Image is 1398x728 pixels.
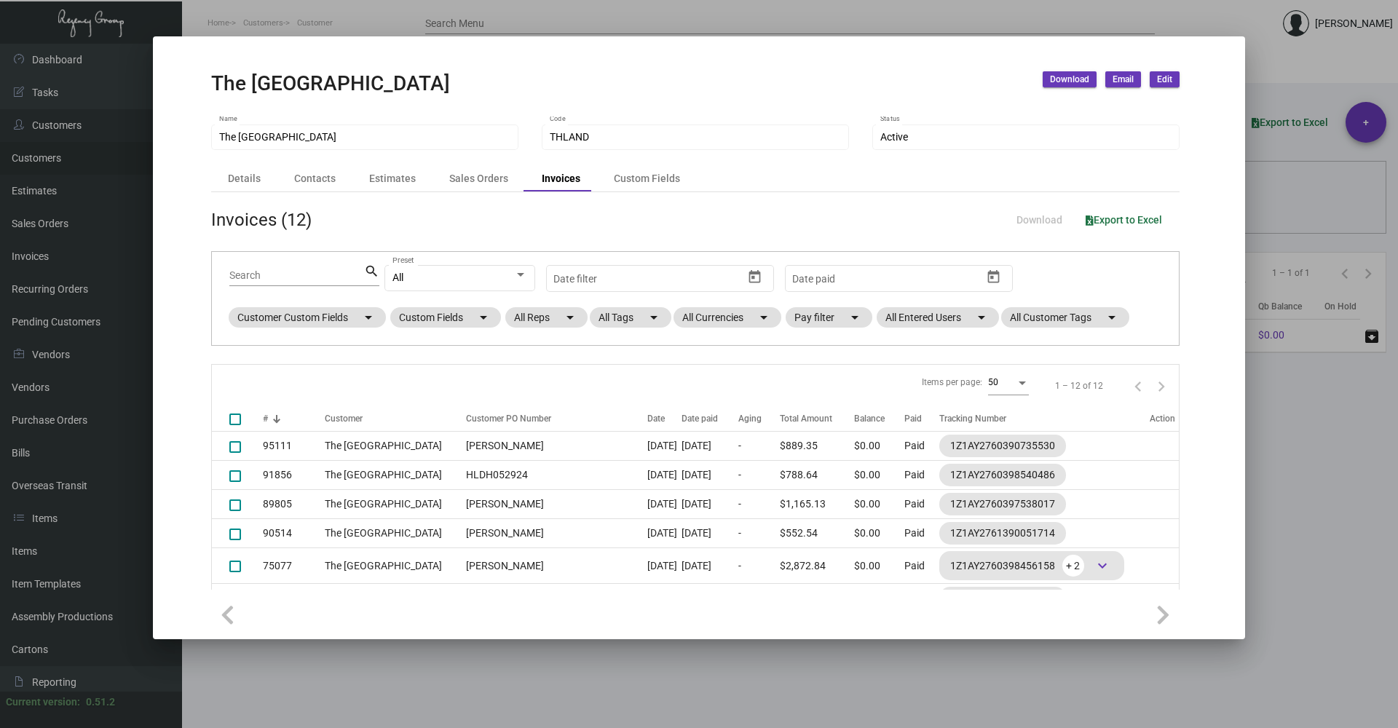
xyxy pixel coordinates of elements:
td: $636.87 [780,584,855,613]
td: Paid [904,519,939,548]
td: [DATE] [682,490,738,519]
td: $0.00 [854,490,904,519]
td: $552.54 [780,519,855,548]
td: 95111 [263,432,325,461]
span: Export to Excel [1086,214,1162,226]
td: The [GEOGRAPHIC_DATA] [325,519,458,548]
button: Export to Excel [1074,207,1174,233]
div: 1Z1AY2760398540486 [950,467,1055,483]
div: Invoices [542,171,580,186]
div: Tracking Number [939,412,1150,425]
td: The [GEOGRAPHIC_DATA] [325,432,458,461]
mat-icon: arrow_drop_down [360,309,377,326]
mat-icon: arrow_drop_down [1103,309,1121,326]
td: $1,165.13 [780,490,855,519]
mat-chip: All Customer Tags [1001,307,1129,328]
span: Download [1050,74,1089,86]
td: Paid [904,548,939,584]
td: 72369 [263,584,325,613]
td: $2,872.84 [780,548,855,584]
button: Download [1043,71,1097,87]
div: Invoices (12) [211,207,312,233]
td: The [GEOGRAPHIC_DATA] [325,490,458,519]
td: 91856 [263,461,325,490]
div: Balance [854,412,885,425]
td: 89805 [263,490,325,519]
span: Edit [1157,74,1172,86]
mat-chip: All Currencies [674,307,781,328]
div: Contacts [294,171,336,186]
div: # [263,412,268,425]
div: Current version: [6,695,80,710]
td: - [738,432,780,461]
td: The [GEOGRAPHIC_DATA] [325,461,458,490]
td: Paid [904,461,939,490]
mat-chip: All Entered Users [877,307,999,328]
div: Aging [738,412,780,425]
mat-icon: arrow_drop_down [561,309,579,326]
mat-icon: arrow_drop_down [645,309,663,326]
td: [PERSON_NAME] [459,519,647,548]
input: Start date [553,273,599,285]
div: 1Z1AY2760397538017 [950,496,1055,512]
div: Tracking Number [939,412,1006,425]
span: Email [1113,74,1134,86]
td: - [738,519,780,548]
div: Customer PO Number [466,412,647,425]
button: Edit [1150,71,1180,87]
div: Total Amount [780,412,855,425]
input: End date [850,273,941,285]
td: HLDH052924 [459,461,647,490]
mat-chip: Pay filter [786,307,872,328]
span: All [392,272,403,283]
td: [DATE] [647,584,682,613]
mat-chip: All Reps [505,307,588,328]
td: Paid [904,584,939,613]
td: $0.00 [854,461,904,490]
button: Email [1105,71,1141,87]
mat-icon: arrow_drop_down [755,309,773,326]
div: Aging [738,412,762,425]
button: Download [1005,207,1074,233]
td: - [738,461,780,490]
input: End date [611,273,703,285]
div: # [263,412,325,425]
td: [DATE] [682,584,738,613]
div: Items per page: [922,376,982,389]
div: Date [647,412,665,425]
div: Estimates [369,171,416,186]
mat-icon: search [364,263,379,280]
mat-icon: arrow_drop_down [475,309,492,326]
div: 1Z1AY2760390735530 [950,438,1055,454]
button: Open calendar [982,265,1005,288]
div: Paid [904,412,939,425]
div: Customer PO Number [466,412,551,425]
div: Date [647,412,682,425]
div: Customer [325,412,458,425]
td: 90514 [263,519,325,548]
div: Sales Orders [449,171,508,186]
div: Date paid [682,412,718,425]
td: [PERSON_NAME] [459,432,647,461]
td: Paid [904,432,939,461]
div: 1Z1AY2761390051714 [950,526,1055,541]
div: Balance [854,412,904,425]
td: [PERSON_NAME] [459,548,647,584]
th: Action [1150,406,1179,432]
td: [DATE] [647,490,682,519]
td: [DATE] [682,548,738,584]
div: 1Z1AY2760398456158 [950,555,1113,577]
div: Date paid [682,412,738,425]
td: [DATE] [682,461,738,490]
td: [DATE] [647,548,682,584]
span: 50 [988,377,998,387]
button: Open calendar [743,265,766,288]
td: $0.00 [854,584,904,613]
td: $0.00 [854,519,904,548]
input: Start date [792,273,837,285]
td: - [738,584,780,613]
mat-chip: Custom Fields [390,307,501,328]
td: 75077 [263,548,325,584]
div: Details [228,171,261,186]
td: [DATE] [682,519,738,548]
